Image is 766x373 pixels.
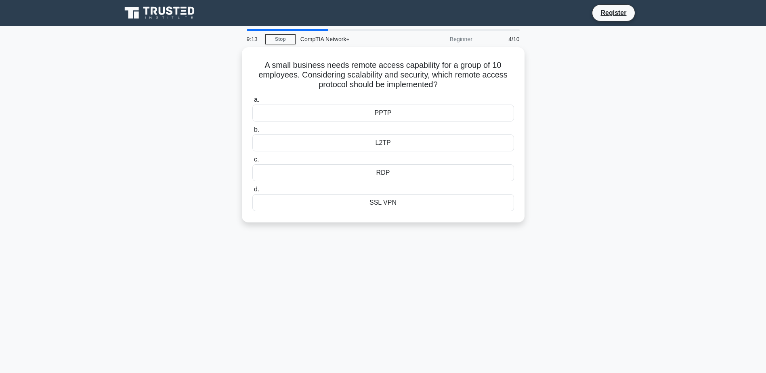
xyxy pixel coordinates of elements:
h5: A small business needs remote access capability for a group of 10 employees. Considering scalabil... [252,60,515,90]
div: Beginner [407,31,477,47]
span: d. [254,186,259,193]
div: SSL VPN [252,194,514,211]
div: 9:13 [242,31,265,47]
span: c. [254,156,259,163]
span: b. [254,126,259,133]
div: PPTP [252,105,514,122]
div: L2TP [252,134,514,151]
div: CompTIA Network+ [296,31,407,47]
a: Stop [265,34,296,44]
span: a. [254,96,259,103]
div: RDP [252,164,514,181]
a: Register [596,8,631,18]
div: 4/10 [477,31,525,47]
